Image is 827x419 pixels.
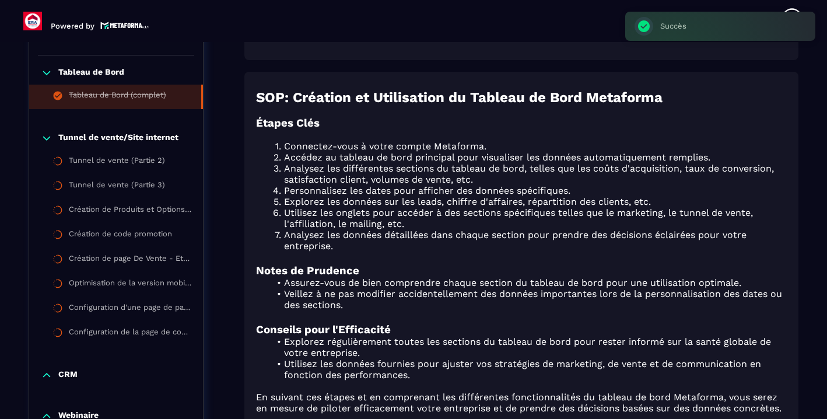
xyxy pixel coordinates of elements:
div: Création de page De Vente - Etude de cas [69,254,191,267]
li: Assurez-vous de bien comprendre chaque section du tableau de bord pour une utilisation optimale. [270,277,787,288]
p: CRM [58,369,78,381]
strong: Étapes Clés [256,117,320,130]
li: Utilisez les onglets pour accéder à des sections spécifiques telles que le marketing, le tunnel d... [270,207,787,229]
div: Tunnel de vente (Partie 2) [69,156,165,169]
div: Tableau de Bord (complet) [69,90,166,103]
strong: Conseils pour l'Efficacité [256,323,391,336]
img: logo [100,20,149,30]
img: logo-branding [23,12,42,30]
li: Explorez régulièrement toutes les sections du tableau de bord pour rester informé sur la santé gl... [270,336,787,358]
p: Powered by [51,22,94,30]
p: En suivant ces étapes et en comprenant les différentes fonctionnalités du tableau de bord Metafor... [256,392,787,414]
strong: SOP: Création et Utilisation du Tableau de Bord Metaforma [256,89,663,106]
li: Analysez les données détaillées dans chaque section pour prendre des décisions éclairées pour vot... [270,229,787,252]
div: Création de Produits et Options de Paiement 🛒 [69,205,191,218]
li: Accédez au tableau de bord principal pour visualiser les données automatiquement remplies. [270,152,787,163]
li: Connectez-vous à votre compte Metaforma. [270,141,787,152]
div: Configuration de la page de confirmation d'achat [69,327,191,340]
li: Personnalisez les dates pour afficher des données spécifiques. [270,185,787,196]
div: Configuration d'une page de paiement sur Metaforma [69,303,191,316]
li: Utilisez les données fournies pour ajuster vos stratégies de marketing, de vente et de communicat... [270,358,787,380]
li: Analysez les différentes sections du tableau de bord, telles que les coûts d'acquisition, taux de... [270,163,787,185]
li: Explorez les données sur les leads, chiffre d'affaires, répartition des clients, etc. [270,196,787,207]
p: Tableau de Bord [58,67,124,79]
p: Tunnel de vente/Site internet [58,132,178,144]
div: Optimisation de la version mobile [69,278,191,291]
li: Veillez à ne pas modifier accidentellement des données importantes lors de la personnalisation de... [270,288,787,310]
strong: Notes de Prudence [256,264,359,277]
div: Tunnel de vente (Partie 3) [69,180,165,193]
div: Création de code promotion [69,229,172,242]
